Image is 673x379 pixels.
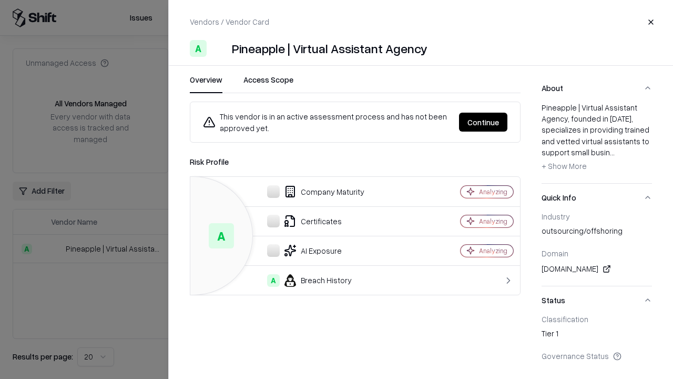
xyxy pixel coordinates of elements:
div: Governance Status [542,351,652,361]
div: Breach History [199,274,424,287]
div: Domain [542,248,652,258]
button: + Show More [542,158,587,175]
div: AI Exposure [199,244,424,257]
button: Access Scope [243,74,293,93]
div: Pineapple | Virtual Assistant Agency [232,40,427,57]
div: Certificates [199,215,424,227]
button: Status [542,286,652,314]
div: Classification [542,314,652,324]
div: A [209,223,234,248]
div: A [267,274,280,287]
div: outsourcing/offshoring [542,225,652,240]
div: Industry [542,212,652,221]
div: A [190,40,207,57]
div: Analyzing [479,217,507,226]
div: Company Maturity [199,185,424,198]
p: Vendors / Vendor Card [190,16,269,27]
div: Analyzing [479,246,507,255]
div: Quick Info [542,212,652,286]
div: This vendor is in an active assessment process and has not been approved yet. [203,111,451,134]
button: Quick Info [542,184,652,212]
img: Pineapple | Virtual Assistant Agency [211,40,228,57]
div: Analyzing [479,187,507,196]
div: Tier 1 [542,328,652,343]
button: About [542,74,652,102]
div: [DOMAIN_NAME] [542,263,652,275]
div: Risk Profile [190,155,521,168]
div: About [542,102,652,183]
span: ... [610,147,615,157]
div: Pineapple | Virtual Assistant Agency, founded in [DATE], specializes in providing trained and vet... [542,102,652,175]
button: Continue [459,113,507,132]
button: Overview [190,74,222,93]
span: + Show More [542,161,587,171]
